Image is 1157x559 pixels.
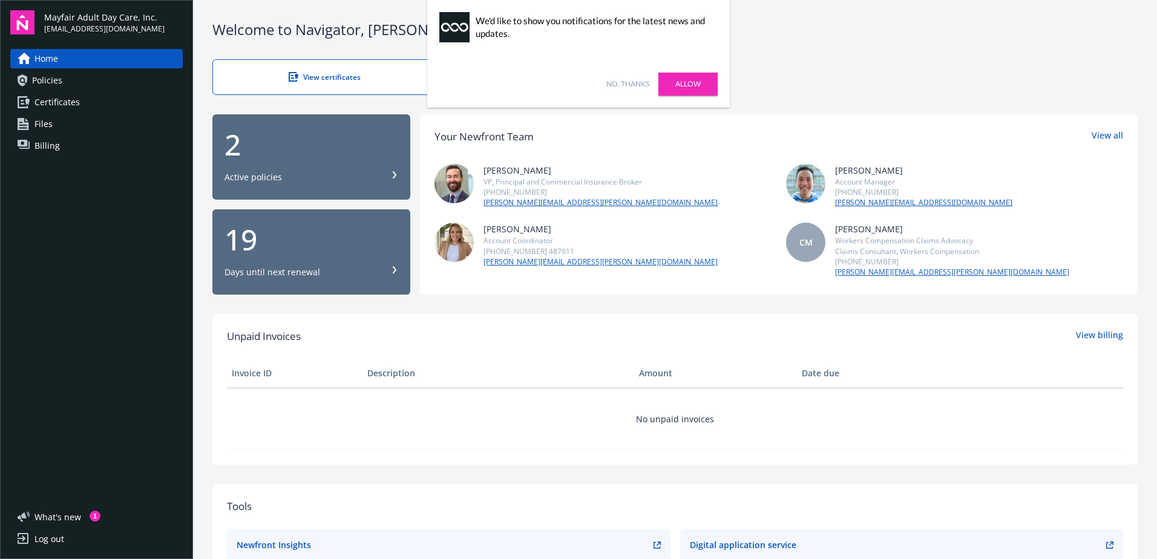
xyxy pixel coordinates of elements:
div: Welcome to Navigator , [PERSON_NAME] [212,19,1138,40]
a: [PERSON_NAME][EMAIL_ADDRESS][PERSON_NAME][DOMAIN_NAME] [483,257,718,267]
th: Date due [797,359,932,388]
div: Newfront Insights [237,538,311,551]
a: Policies [10,71,183,90]
button: 19Days until next renewal [212,209,410,295]
div: Claims Consultant, Workers Compensation [835,246,1069,257]
span: Policies [32,71,62,90]
a: Billing [10,136,183,155]
div: [PHONE_NUMBER] [835,257,1069,267]
a: Certificates [10,93,183,112]
img: photo [434,223,474,262]
a: [PERSON_NAME][EMAIL_ADDRESS][DOMAIN_NAME] [835,197,1012,208]
span: What ' s new [34,511,81,523]
span: Files [34,114,53,134]
span: [EMAIL_ADDRESS][DOMAIN_NAME] [44,24,165,34]
div: [PHONE_NUMBER] [483,187,718,197]
button: Mayfair Adult Day Care, Inc.[EMAIL_ADDRESS][DOMAIN_NAME] [44,10,183,34]
div: [PERSON_NAME] [835,164,1012,177]
div: We'd like to show you notifications for the latest news and updates. [476,15,712,40]
a: Files [10,114,183,134]
div: Your Newfront Team [434,129,534,145]
div: Account Coordinator [483,235,718,246]
div: [PERSON_NAME] [483,223,718,235]
th: Amount [634,359,797,388]
a: View certificates [212,59,436,95]
th: Description [362,359,634,388]
div: View certificates [237,72,411,82]
a: [PERSON_NAME][EMAIL_ADDRESS][PERSON_NAME][DOMAIN_NAME] [483,197,718,208]
div: Days until next renewal [225,266,320,278]
button: 2Active policies [212,114,410,200]
div: [PERSON_NAME] [835,223,1069,235]
a: View billing [1076,329,1123,344]
span: Mayfair Adult Day Care, Inc. [44,11,165,24]
div: [PERSON_NAME] [483,164,718,177]
th: Invoice ID [227,359,362,388]
div: 19 [225,225,398,254]
td: No unpaid invoices [227,388,1123,449]
div: VP, Principal and Commercial Insurance Broker [483,177,718,187]
span: Home [34,49,58,68]
img: navigator-logo.svg [10,10,34,34]
a: [PERSON_NAME][EMAIL_ADDRESS][PERSON_NAME][DOMAIN_NAME] [835,267,1069,278]
div: Account Manager [835,177,1012,187]
div: Log out [34,529,64,549]
span: Unpaid Invoices [227,329,301,344]
div: [PHONE_NUMBER] 487911 [483,246,718,257]
img: photo [786,164,825,203]
img: photo [434,164,474,203]
div: [PHONE_NUMBER] [835,187,1012,197]
button: What's new1 [10,511,100,523]
a: Allow [658,73,718,96]
div: Digital application service [690,538,796,551]
div: 2 [225,130,398,159]
span: Certificates [34,93,80,112]
div: 1 [90,511,100,521]
span: Billing [34,136,60,155]
a: No, thanks [606,79,649,90]
span: CM [799,236,813,249]
a: View all [1092,129,1123,145]
div: Tools [227,499,1123,514]
div: Active policies [225,171,282,183]
a: Home [10,49,183,68]
div: Workers Compensation Claims Advocacy [835,235,1069,246]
